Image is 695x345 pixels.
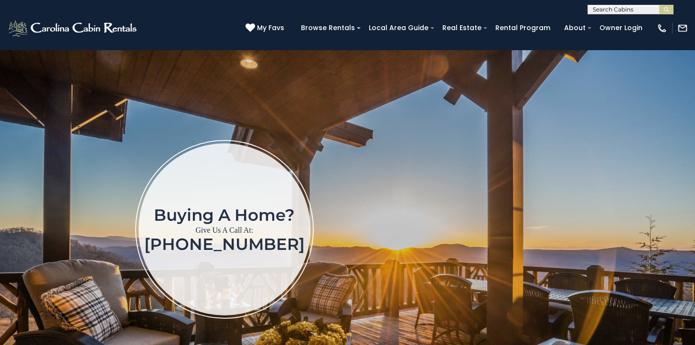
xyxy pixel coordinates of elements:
a: My Favs [246,23,287,33]
a: [PHONE_NUMBER] [144,234,305,254]
a: Browse Rentals [296,21,360,35]
a: Rental Program [491,21,555,35]
span: My Favs [257,23,284,33]
h1: Buying a home? [144,206,305,224]
a: Real Estate [438,21,486,35]
a: Owner Login [595,21,647,35]
img: White-1-2.png [7,19,139,38]
a: Local Area Guide [364,21,433,35]
p: Give Us A Call At: [144,224,305,237]
img: phone-regular-white.png [657,23,667,33]
a: About [559,21,590,35]
img: mail-regular-white.png [677,23,688,33]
